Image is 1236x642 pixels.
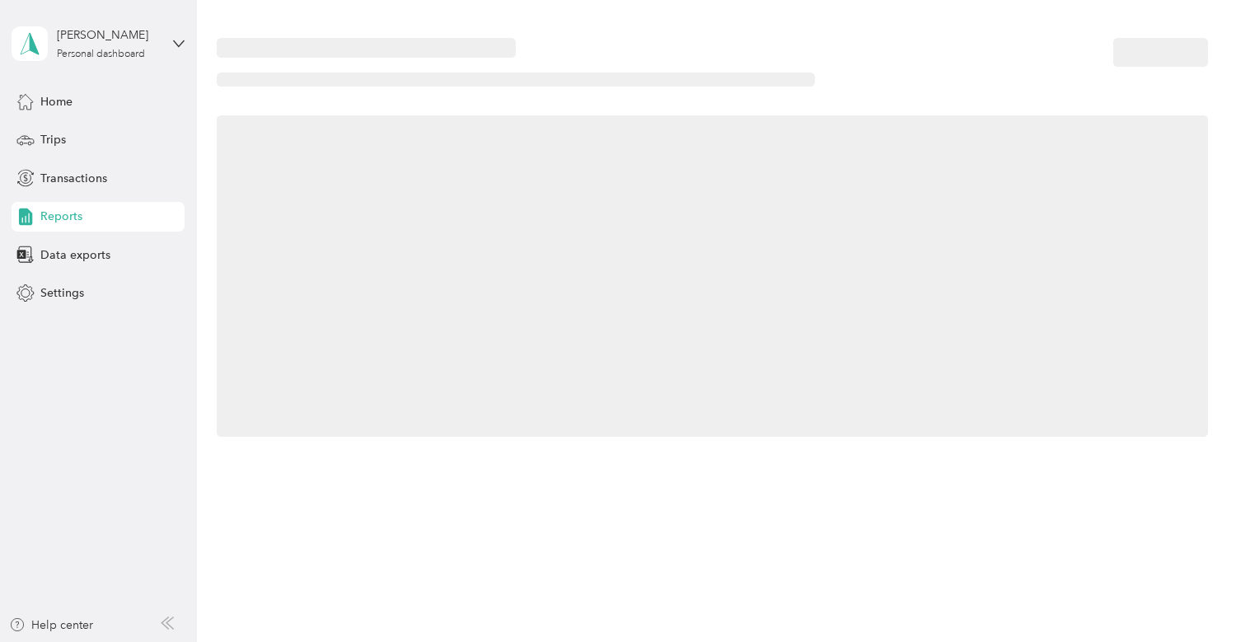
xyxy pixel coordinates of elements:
[57,26,160,44] div: [PERSON_NAME]
[40,93,73,110] span: Home
[40,208,82,225] span: Reports
[1144,550,1236,642] iframe: Everlance-gr Chat Button Frame
[40,284,84,302] span: Settings
[9,616,93,634] button: Help center
[40,131,66,148] span: Trips
[40,170,107,187] span: Transactions
[57,49,145,59] div: Personal dashboard
[40,246,110,264] span: Data exports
